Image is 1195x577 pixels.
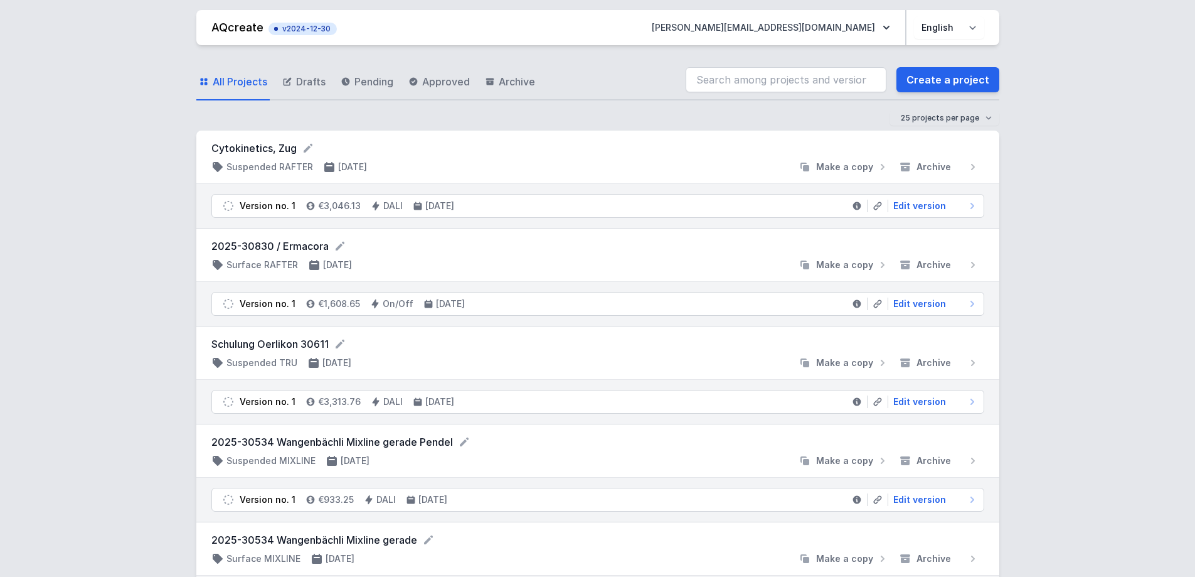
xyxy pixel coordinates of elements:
[318,493,354,506] h4: €933.25
[268,20,337,35] button: v2024-12-30
[418,493,447,506] h4: [DATE]
[894,161,984,173] button: Archive
[341,455,369,467] h4: [DATE]
[222,493,235,506] img: draft.svg
[894,455,984,467] button: Archive
[338,64,396,100] a: Pending
[422,74,470,89] span: Approved
[458,436,470,448] button: Rename project
[914,16,984,39] select: Choose language
[226,553,300,565] h4: Surface MIXLINE
[226,161,313,173] h4: Suspended RAFTER
[816,161,873,173] span: Make a copy
[226,455,316,467] h4: Suspended MIXLINE
[226,259,298,271] h4: Surface RAFTER
[240,200,295,212] div: Version no. 1
[338,161,367,173] h4: [DATE]
[226,357,297,369] h4: Suspended TRU
[916,161,951,173] span: Archive
[816,553,873,565] span: Make a copy
[794,553,894,565] button: Make a copy
[318,298,360,310] h4: €1,608.65
[794,259,894,271] button: Make a copy
[816,259,873,271] span: Make a copy
[894,259,984,271] button: Archive
[211,141,984,156] form: Cytokinetics, Zug
[482,64,538,100] a: Archive
[642,16,900,39] button: [PERSON_NAME][EMAIL_ADDRESS][DOMAIN_NAME]
[422,534,435,546] button: Rename project
[222,200,235,212] img: draft.svg
[816,357,873,369] span: Make a copy
[888,396,979,408] a: Edit version
[376,493,396,506] h4: DALI
[318,396,361,408] h4: €3,313.76
[816,455,873,467] span: Make a copy
[222,298,235,310] img: draft.svg
[888,200,979,212] a: Edit version
[213,74,267,89] span: All Projects
[916,357,951,369] span: Archive
[196,64,270,100] a: All Projects
[280,64,328,100] a: Drafts
[334,240,346,252] button: Rename project
[211,434,984,450] form: 2025-30534 Wangenbächli Mixline gerade Pendel
[499,74,535,89] span: Archive
[326,553,354,565] h4: [DATE]
[686,67,886,92] input: Search among projects and versions...
[302,142,314,154] button: Rename project
[383,298,413,310] h4: On/Off
[893,200,946,212] span: Edit version
[425,396,454,408] h4: [DATE]
[296,74,326,89] span: Drafts
[222,396,235,408] img: draft.svg
[894,357,984,369] button: Archive
[318,200,361,212] h4: €3,046.13
[323,259,352,271] h4: [DATE]
[893,493,946,506] span: Edit version
[406,64,472,100] a: Approved
[893,396,946,408] span: Edit version
[916,259,951,271] span: Archive
[383,396,403,408] h4: DALI
[894,553,984,565] button: Archive
[794,455,894,467] button: Make a copy
[334,338,346,350] button: Rename project
[794,357,894,369] button: Make a copy
[436,298,465,310] h4: [DATE]
[896,67,999,92] a: Create a project
[425,200,454,212] h4: [DATE]
[211,239,984,254] form: 2025-30830 / Ermacora
[916,553,951,565] span: Archive
[888,298,979,310] a: Edit version
[240,298,295,310] div: Version no. 1
[211,532,984,547] form: 2025-30534 Wangenbächli Mixline gerade
[383,200,403,212] h4: DALI
[240,396,295,408] div: Version no. 1
[322,357,351,369] h4: [DATE]
[794,161,894,173] button: Make a copy
[275,24,331,34] span: v2024-12-30
[916,455,951,467] span: Archive
[893,298,946,310] span: Edit version
[354,74,393,89] span: Pending
[888,493,979,506] a: Edit version
[211,21,263,34] a: AQcreate
[240,493,295,506] div: Version no. 1
[211,337,984,352] form: Schulung Oerlikon 30611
